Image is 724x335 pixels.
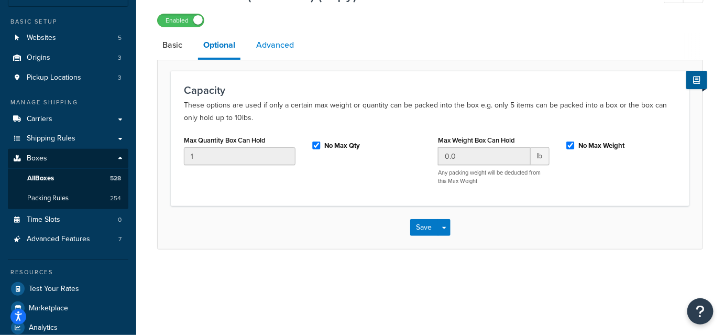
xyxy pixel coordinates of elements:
p: These options are used if only a certain max weight or quantity can be packed into the box e.g. o... [184,99,676,124]
a: Advanced Features7 [8,230,128,249]
button: Save [410,219,438,236]
li: Packing Rules [8,189,128,208]
span: Carriers [27,115,52,124]
span: Boxes [27,154,47,163]
div: Basic Setup [8,17,128,26]
div: Manage Shipping [8,98,128,107]
button: Open Resource Center [687,298,714,325]
span: 254 [110,194,121,203]
span: 5 [118,34,122,42]
span: Origins [27,53,50,62]
li: Pickup Locations [8,68,128,88]
p: Any packing weight will be deducted from this Max Weight [438,169,550,185]
a: Advanced [251,33,299,58]
span: lb [531,147,550,165]
span: Websites [27,34,56,42]
label: Max Quantity Box Can Hold [184,136,266,144]
span: Packing Rules [27,194,69,203]
a: Test Your Rates [8,279,128,298]
span: Advanced Features [27,235,90,244]
a: AllBoxes528 [8,169,128,188]
a: Packing Rules254 [8,189,128,208]
span: 0 [118,215,122,224]
span: Pickup Locations [27,73,81,82]
label: Max Weight Box Can Hold [438,136,515,144]
span: 7 [118,235,122,244]
a: Websites5 [8,28,128,48]
label: No Max Weight [579,141,625,150]
label: Enabled [158,14,204,27]
h3: Capacity [184,84,676,96]
li: Websites [8,28,128,48]
div: Resources [8,268,128,277]
button: Show Help Docs [686,71,707,89]
a: Basic [157,33,188,58]
a: Origins3 [8,48,128,68]
a: Carriers [8,110,128,129]
a: Optional [198,33,240,60]
li: Boxes [8,149,128,209]
span: Test Your Rates [29,285,79,294]
li: Origins [8,48,128,68]
li: Time Slots [8,210,128,230]
span: 528 [110,174,121,183]
a: Time Slots0 [8,210,128,230]
li: Advanced Features [8,230,128,249]
label: No Max Qty [325,141,360,150]
a: Pickup Locations3 [8,68,128,88]
a: Shipping Rules [8,129,128,148]
a: Boxes [8,149,128,168]
span: 3 [118,53,122,62]
span: 3 [118,73,122,82]
span: Shipping Rules [27,134,75,143]
span: Time Slots [27,215,60,224]
span: Analytics [29,323,58,332]
span: All Boxes [27,174,54,183]
span: Marketplace [29,304,68,313]
a: Marketplace [8,299,128,318]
